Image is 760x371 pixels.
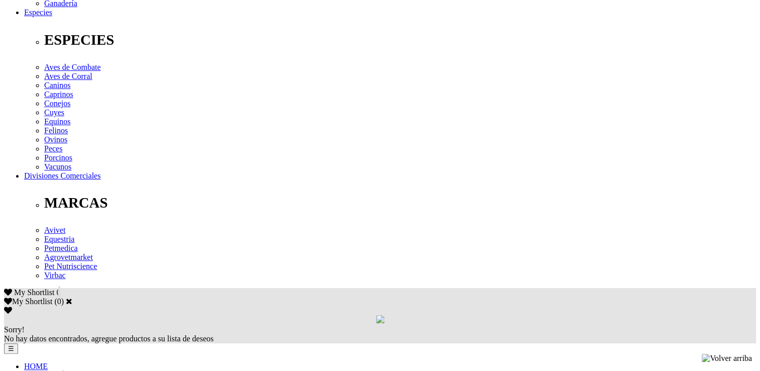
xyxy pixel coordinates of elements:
a: Felinos [44,126,68,135]
iframe: Brevo live chat [5,262,173,366]
a: Caninos [44,81,70,89]
img: loading.gif [376,315,384,323]
a: Avivet [44,226,65,234]
a: Peces [44,144,62,153]
a: Aves de Corral [44,72,92,80]
a: Petmedica [44,244,78,252]
a: Conejos [44,99,70,108]
a: Equestria [44,235,74,243]
a: Divisiones Comerciales [24,171,100,180]
label: My Shortlist [4,297,52,306]
p: MARCAS [44,195,756,211]
a: Aves de Combate [44,63,101,71]
a: Equinos [44,117,70,126]
span: Sorry! [4,325,25,334]
p: ESPECIES [44,32,756,48]
a: Agrovetmarket [44,253,93,261]
a: Especies [24,8,52,17]
a: Ovinos [44,135,67,144]
a: Caprinos [44,90,73,99]
button: ☰ [4,343,18,354]
div: No hay datos encontrados, agregue productos a su lista de deseos [4,325,756,343]
a: Porcinos [44,153,72,162]
img: Volver arriba [702,354,752,363]
a: Cuyes [44,108,64,117]
a: Vacunos [44,162,71,171]
a: HOME [24,362,48,370]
